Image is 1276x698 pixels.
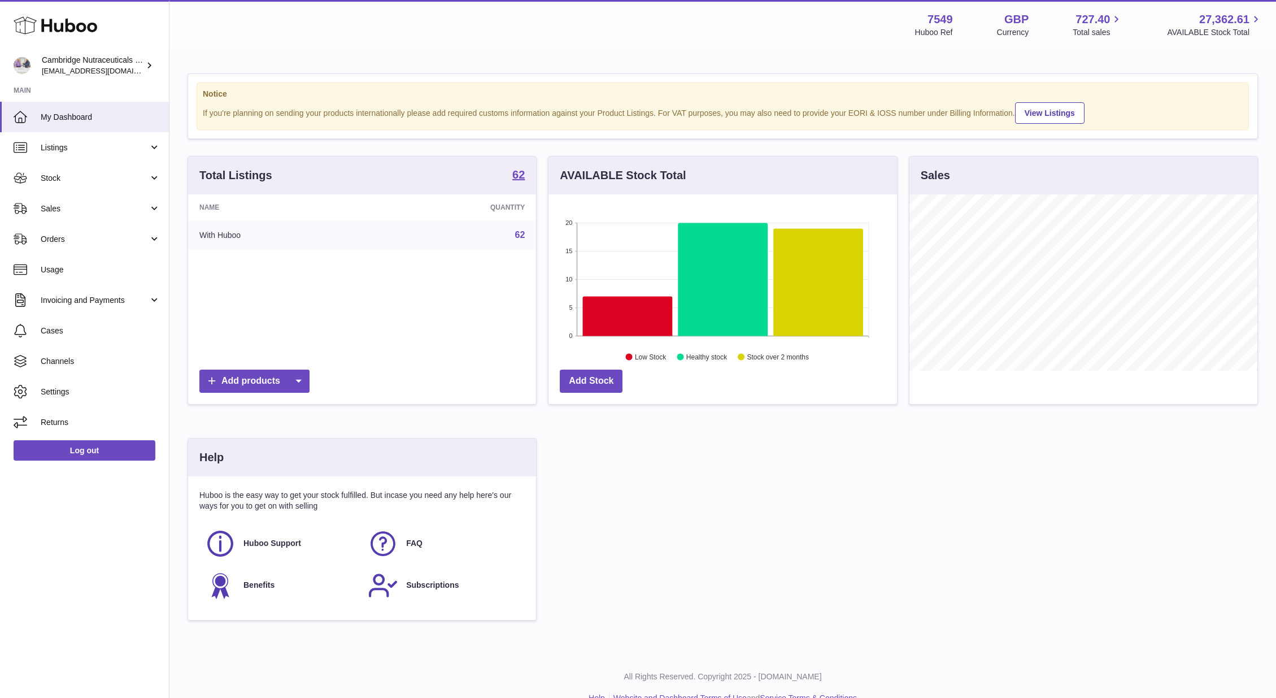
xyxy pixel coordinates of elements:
[566,219,573,226] text: 20
[569,304,573,311] text: 5
[14,440,155,461] a: Log out
[41,142,149,153] span: Listings
[997,27,1029,38] div: Currency
[41,417,160,428] span: Returns
[188,220,372,250] td: With Huboo
[1167,12,1262,38] a: 27,362.61 AVAILABLE Stock Total
[566,248,573,254] text: 15
[41,387,160,397] span: Settings
[203,101,1243,124] div: If you're planning on sending your products internationally please add required customs informati...
[42,66,166,75] span: [EMAIL_ADDRESS][DOMAIN_NAME]
[199,370,310,393] a: Add products
[42,55,143,76] div: Cambridge Nutraceuticals Ltd
[560,370,622,393] a: Add Stock
[41,295,149,306] span: Invoicing and Payments
[41,265,160,275] span: Usage
[915,27,953,38] div: Huboo Ref
[1004,12,1029,27] strong: GBP
[243,580,275,591] span: Benefits
[41,203,149,214] span: Sales
[1167,27,1262,38] span: AVAILABLE Stock Total
[205,570,356,601] a: Benefits
[406,538,423,549] span: FAQ
[747,353,809,361] text: Stock over 2 months
[368,528,519,559] a: FAQ
[199,490,525,511] p: Huboo is the easy way to get your stock fulfilled. But incase you need any help here's our ways f...
[14,57,31,74] img: qvc@camnutra.com
[199,168,272,183] h3: Total Listings
[41,112,160,123] span: My Dashboard
[199,450,224,465] h3: Help
[203,89,1243,99] strong: Notice
[368,570,519,601] a: Subscriptions
[41,234,149,245] span: Orders
[927,12,953,27] strong: 7549
[512,169,525,183] a: 62
[635,353,667,361] text: Low Stock
[1075,12,1110,27] span: 727.40
[1015,102,1085,124] a: View Listings
[560,168,686,183] h3: AVAILABLE Stock Total
[41,326,160,336] span: Cases
[569,332,573,339] text: 0
[41,356,160,367] span: Channels
[1073,12,1123,38] a: 727.40 Total sales
[188,194,372,220] th: Name
[205,528,356,559] a: Huboo Support
[686,353,728,361] text: Healthy stock
[512,169,525,180] strong: 62
[921,168,950,183] h3: Sales
[566,276,573,283] text: 10
[243,538,301,549] span: Huboo Support
[178,671,1267,682] p: All Rights Reserved. Copyright 2025 - [DOMAIN_NAME]
[1199,12,1249,27] span: 27,362.61
[406,580,459,591] span: Subscriptions
[1073,27,1123,38] span: Total sales
[372,194,536,220] th: Quantity
[515,230,525,240] a: 62
[41,173,149,184] span: Stock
